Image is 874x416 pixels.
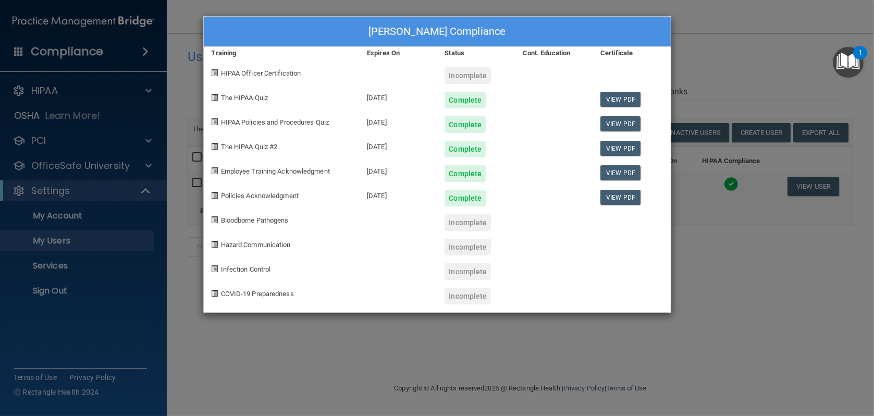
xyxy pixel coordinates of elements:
[445,67,491,84] div: Incomplete
[600,165,641,180] a: View PDF
[204,17,671,47] div: [PERSON_NAME] Compliance
[600,190,641,205] a: View PDF
[359,84,437,108] div: [DATE]
[445,141,486,157] div: Complete
[445,116,486,133] div: Complete
[445,288,491,304] div: Incomplete
[221,290,294,298] span: COVID-19 Preparedness
[833,47,864,78] button: Open Resource Center, 1 new notification
[221,69,301,77] span: HIPAA Officer Certification
[221,192,299,200] span: Policies Acknowledgment
[359,182,437,206] div: [DATE]
[694,342,861,384] iframe: Drift Widget Chat Controller
[600,92,641,107] a: View PDF
[593,47,670,59] div: Certificate
[445,165,486,182] div: Complete
[600,141,641,156] a: View PDF
[359,47,437,59] div: Expires On
[515,47,593,59] div: Cont. Education
[359,157,437,182] div: [DATE]
[221,265,271,273] span: Infection Control
[445,214,491,231] div: Incomplete
[221,118,329,126] span: HIPAA Policies and Procedures Quiz
[600,116,641,131] a: View PDF
[445,190,486,206] div: Complete
[221,167,330,175] span: Employee Training Acknowledgment
[858,53,862,66] div: 1
[445,263,491,280] div: Incomplete
[359,108,437,133] div: [DATE]
[221,216,289,224] span: Bloodborne Pathogens
[204,47,360,59] div: Training
[445,92,486,108] div: Complete
[437,47,514,59] div: Status
[221,94,268,102] span: The HIPAA Quiz
[445,239,491,255] div: Incomplete
[221,143,278,151] span: The HIPAA Quiz #2
[221,241,291,249] span: Hazard Communication
[359,133,437,157] div: [DATE]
